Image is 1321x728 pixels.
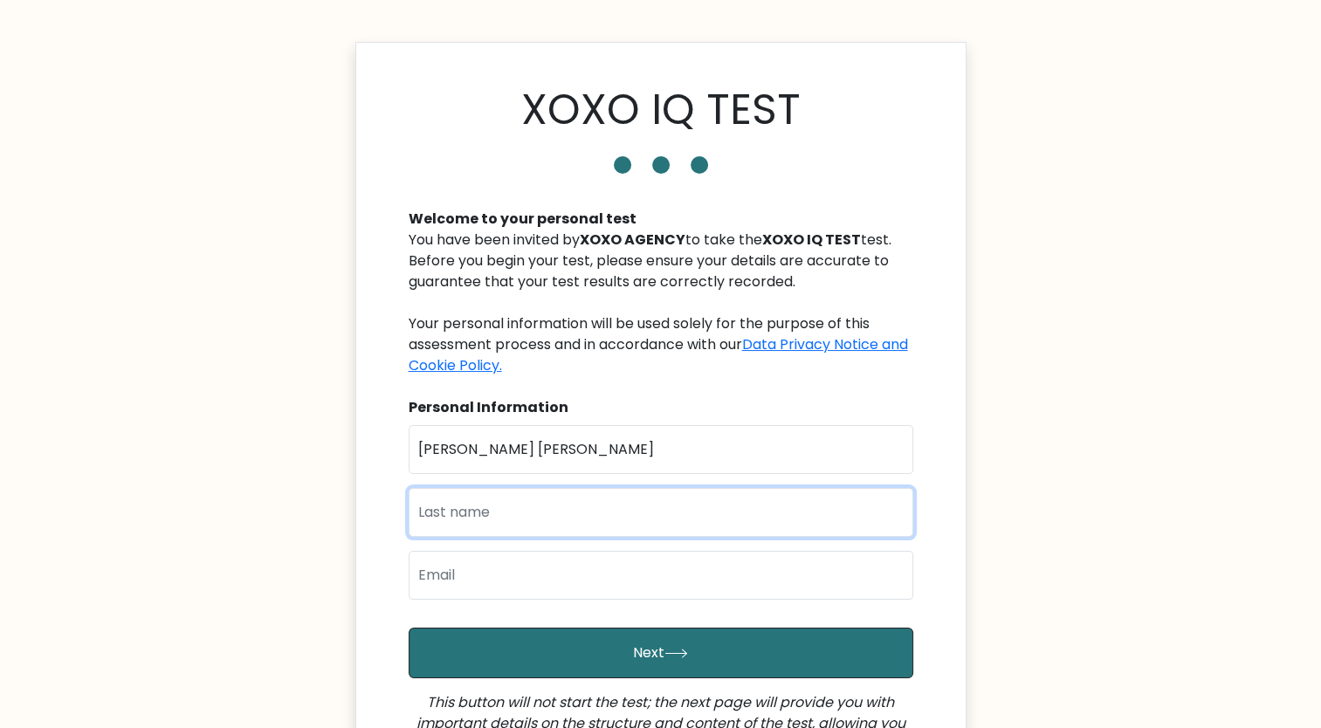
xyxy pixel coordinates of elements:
b: XOXO AGENCY [580,230,685,250]
input: First name [409,425,913,474]
a: Data Privacy Notice and Cookie Policy. [409,334,908,375]
div: Personal Information [409,397,913,418]
div: You have been invited by to take the test. Before you begin your test, please ensure your details... [409,230,913,376]
b: XOXO IQ TEST [762,230,861,250]
input: Email [409,551,913,600]
h1: XOXO IQ TEST [521,85,801,135]
button: Next [409,628,913,678]
div: Welcome to your personal test [409,209,913,230]
input: Last name [409,488,913,537]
